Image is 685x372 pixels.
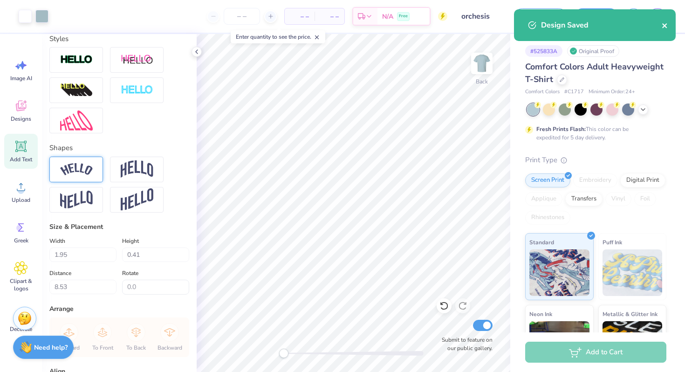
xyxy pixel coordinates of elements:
label: Styles [49,34,68,44]
div: Foil [634,192,656,206]
div: Back [476,77,488,86]
img: Free Distort [60,110,93,131]
span: Comfort Colors Adult Heavyweight T-Shirt [525,61,664,85]
span: Image AI [10,75,32,82]
span: Designs [11,115,31,123]
img: Arch [121,160,153,178]
span: Add Text [10,156,32,163]
label: Height [122,235,139,247]
div: Design Saved [541,20,662,31]
div: Embroidery [573,173,617,187]
div: Vinyl [605,192,631,206]
span: – – [320,12,339,21]
img: Flag [60,191,93,209]
img: Metallic & Glitter Ink [603,321,663,368]
label: Distance [49,268,71,279]
img: Puff Ink [603,249,663,296]
img: Negative Space [121,85,153,96]
label: Shapes [49,143,73,153]
img: Arc [60,163,93,176]
label: Rotate [122,268,138,279]
label: Width [49,235,65,247]
span: Standard [529,237,554,247]
strong: Fresh Prints Flash: [536,125,586,133]
div: Transfers [565,192,603,206]
button: close [662,20,668,31]
img: 3D Illusion [60,83,93,98]
input: – – [224,8,260,25]
img: Neon Ink [529,321,589,368]
div: This color can be expedited for 5 day delivery. [536,125,651,142]
span: Greek [14,237,28,244]
div: Digital Print [620,173,665,187]
img: Rise [121,188,153,211]
span: Metallic & Glitter Ink [603,309,658,319]
div: Accessibility label [279,349,288,358]
span: Puff Ink [603,237,622,247]
span: Clipart & logos [6,277,36,292]
div: # 525833A [525,45,562,57]
div: Print Type [525,155,666,165]
div: Arrange [49,304,189,314]
span: Upload [12,196,30,204]
div: Original Proof [567,45,619,57]
span: – – [290,12,309,21]
span: Comfort Colors [525,88,560,96]
label: Submit to feature on our public gallery. [437,336,493,352]
span: Neon Ink [529,309,552,319]
div: Size & Placement [49,222,189,232]
img: Standard [529,249,589,296]
span: # C1717 [564,88,584,96]
div: Screen Print [525,173,570,187]
img: Back [473,54,491,73]
div: Applique [525,192,562,206]
input: Untitled Design [454,7,500,26]
div: Rhinestones [525,211,570,225]
span: N/A [382,12,393,21]
span: Free [399,13,408,20]
img: Shadow [121,54,153,66]
div: Enter quantity to see the price. [231,30,325,43]
span: Minimum Order: 24 + [589,88,635,96]
img: Stroke [60,55,93,65]
span: Decorate [10,325,32,333]
strong: Need help? [34,343,68,352]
